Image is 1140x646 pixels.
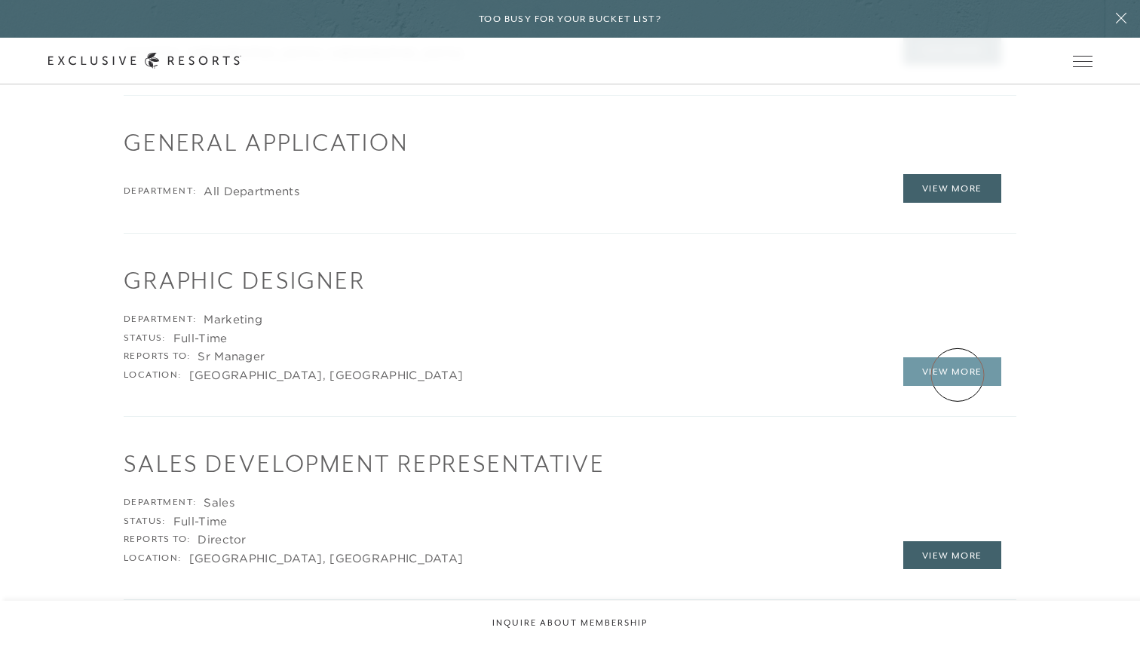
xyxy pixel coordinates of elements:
[124,532,190,547] div: Reports to:
[124,514,166,529] div: Status:
[124,184,196,199] div: Department:
[124,551,182,566] div: Location:
[173,514,228,529] div: Full-Time
[124,312,196,327] div: Department:
[903,357,1001,386] a: View More
[204,312,262,327] div: Marketing
[1073,56,1092,66] button: Open navigation
[189,368,464,383] div: [GEOGRAPHIC_DATA], [GEOGRAPHIC_DATA]
[198,349,265,364] div: Sr Manager
[204,495,234,510] div: Sales
[124,331,166,346] div: Status:
[124,126,1016,159] h1: General Application
[124,264,1016,297] h1: Graphic Designer
[124,368,182,383] div: Location:
[124,495,196,510] div: Department:
[198,532,246,547] div: Director
[173,331,228,346] div: Full-Time
[903,174,1001,203] a: View More
[124,349,190,364] div: Reports to:
[479,12,661,26] h6: Too busy for your bucket list?
[204,184,299,199] div: All Departments
[189,551,464,566] div: [GEOGRAPHIC_DATA], [GEOGRAPHIC_DATA]
[903,541,1001,570] a: View More
[124,447,1016,480] h1: Sales Development Representative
